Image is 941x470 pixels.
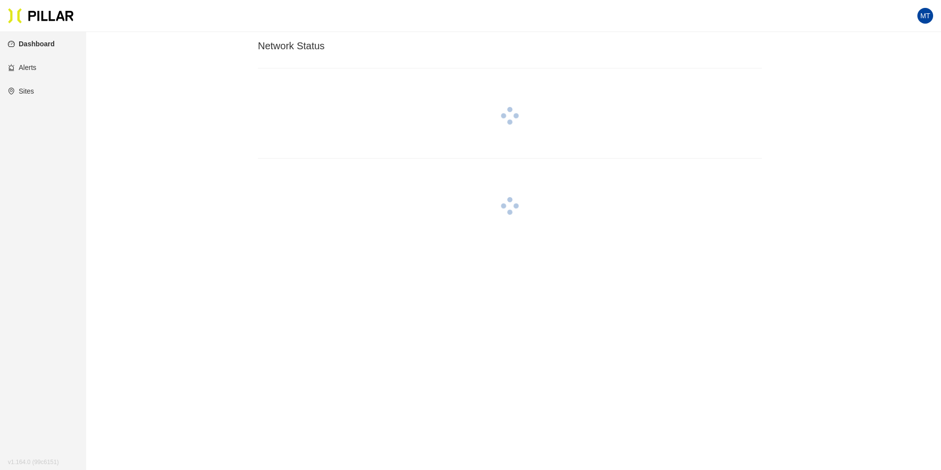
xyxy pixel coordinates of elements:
h3: Network Status [258,40,762,52]
a: dashboardDashboard [8,40,55,48]
img: Pillar Technologies [8,8,74,24]
span: MT [920,8,930,24]
a: environmentSites [8,87,34,95]
a: alertAlerts [8,64,36,71]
